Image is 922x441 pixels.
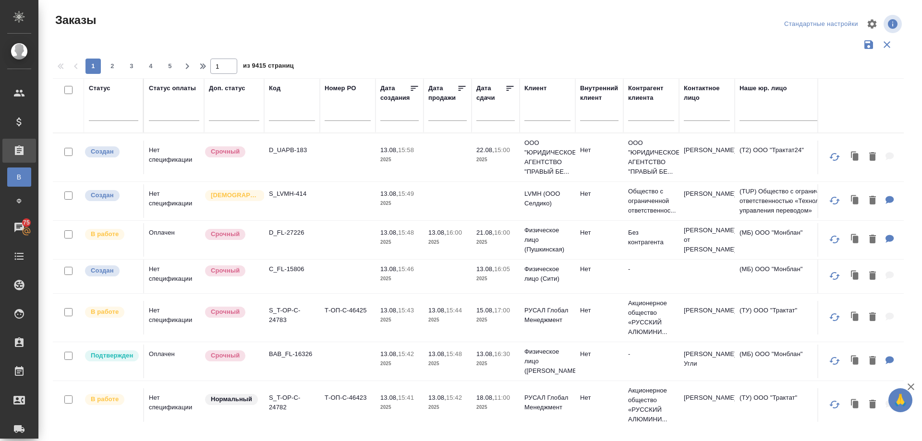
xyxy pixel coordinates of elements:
td: (Т2) ООО "Трактат24" [735,141,850,174]
div: Наше юр. лицо [740,83,787,93]
p: 16:00 [494,229,510,236]
p: 2025 [380,359,419,369]
p: РУСАЛ Глобал Менеджмент [524,393,570,412]
p: 15:41 [398,394,414,401]
p: 15:44 [446,307,462,314]
div: Код [269,83,280,93]
p: 2025 [428,403,467,412]
p: 13.08, [380,190,398,197]
p: Акционерное общество «РУССКИЙ АЛЮМИНИ... [628,298,674,337]
td: (МБ) ООО "Монблан" [735,345,850,378]
span: В [12,172,26,182]
p: Физическое лицо (Пушкинская) [524,226,570,254]
button: Удалить [864,351,881,371]
button: Удалить [864,230,881,250]
p: В работе [91,307,119,317]
p: 2025 [380,238,419,247]
p: Срочный [211,266,240,275]
p: ООО "ЮРИДИЧЕСКОЕ АГЕНТСТВО "ПРАВЫЙ БЕ... [524,138,570,177]
p: 15:48 [398,229,414,236]
button: Клонировать [846,395,864,415]
td: Т-ОП-С-46425 [320,301,376,334]
button: Удалить [864,147,881,167]
td: (МБ) ООО "Монблан" [735,260,850,293]
p: 15:58 [398,146,414,154]
td: (TUP) Общество с ограниченной ответственностью «Технологии управления переводом» [735,182,850,220]
td: [PERSON_NAME] [679,388,735,422]
p: 15:42 [446,394,462,401]
div: Выставляется автоматически при создании заказа [84,264,138,277]
span: 2 [105,61,120,71]
p: S_LVMH-414 [269,189,315,199]
button: 3 [124,59,139,74]
p: 15:43 [398,307,414,314]
p: 13.08, [380,350,398,358]
p: Нет [580,349,619,359]
p: Нет [580,228,619,238]
span: 4 [143,61,158,71]
p: LVMH (ООО Селдико) [524,189,570,208]
td: Оплачен [144,345,204,378]
p: Срочный [211,307,240,317]
p: Нормальный [211,394,252,404]
div: Статус по умолчанию для стандартных заказов [204,393,259,406]
div: Дата сдачи [476,83,505,103]
p: 15:48 [446,350,462,358]
p: - [628,264,674,274]
td: Нет спецификации [144,260,204,293]
div: Статус оплаты [149,83,196,93]
p: D_UAPB-183 [269,145,315,155]
div: Статус [89,83,110,93]
button: 4 [143,59,158,74]
button: Клонировать [846,351,864,371]
p: 13.08, [380,394,398,401]
p: Создан [91,147,114,156]
button: Обновить [823,228,846,251]
p: Акционерное общество «РУССКИЙ АЛЮМИНИ... [628,386,674,424]
button: 5 [162,59,178,74]
div: Выставляется автоматически для первых 3 заказов нового контактного лица. Особое внимание [204,189,259,202]
button: Клонировать [846,191,864,211]
p: 13.08, [476,350,494,358]
p: S_T-OP-C-24783 [269,306,315,325]
a: В [7,167,31,187]
div: Внутренний клиент [580,83,619,103]
td: [PERSON_NAME] [679,184,735,218]
p: 2025 [476,155,515,165]
div: Выставляется автоматически при создании заказа [84,145,138,158]
div: Выставляется автоматически, если на указанный объем услуг необходимо больше времени в стандартном... [204,228,259,241]
div: Дата продажи [428,83,457,103]
p: 2025 [380,274,419,284]
p: 2025 [476,359,515,369]
div: Клиент [524,83,546,93]
div: Контактное лицо [684,83,730,103]
button: 🙏 [888,388,912,412]
p: 13.08, [380,307,398,314]
p: 2025 [476,238,515,247]
p: BAB_FL-16326 [269,349,315,359]
div: Выставляет ПМ после принятия заказа от КМа [84,306,138,319]
p: 2025 [428,359,467,369]
span: Посмотреть информацию [884,15,904,33]
p: 2025 [428,238,467,247]
button: Сбросить фильтры [878,36,896,54]
p: S_T-OP-C-24782 [269,393,315,412]
button: Удалить [864,395,881,415]
p: 2025 [476,315,515,325]
p: Общество с ограниченной ответственнос... [628,187,674,215]
a: 75 [2,215,36,239]
span: Настроить таблицу [861,12,884,36]
p: 2025 [428,315,467,325]
p: 18.08, [476,394,494,401]
p: 15:46 [398,265,414,273]
button: Удалить [864,191,881,211]
div: Номер PO [325,83,356,93]
p: 15:00 [494,146,510,154]
td: [PERSON_NAME] Угли [679,345,735,378]
p: 13.08, [380,229,398,236]
p: C_FL-15806 [269,264,315,274]
p: 13.08, [428,229,446,236]
p: [DEMOGRAPHIC_DATA] [211,191,259,200]
p: Создан [91,191,114,200]
p: 13.08, [476,265,494,273]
